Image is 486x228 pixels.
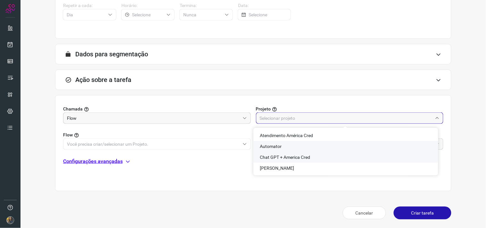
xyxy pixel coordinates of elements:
[256,106,271,112] span: Projeto
[238,2,291,9] label: Data:
[67,139,240,150] input: Você precisa criar/selecionar um Projeto.
[260,133,313,138] span: Atendimento América Cred
[5,4,15,13] img: Logo
[249,9,287,20] input: Selecione
[121,2,175,9] label: Horário:
[63,106,83,112] span: Chamada
[180,2,233,9] label: Termina:
[6,216,14,224] img: 7a73bbd33957484e769acd1c40d0590e.JPG
[183,9,222,20] input: Selecione
[63,158,123,165] p: Configurações avançadas
[260,113,433,124] input: Selecionar projeto
[63,132,73,138] span: Flow
[343,207,386,219] button: Cancelar
[75,76,131,84] h3: Ação sobre a tarefa
[260,166,294,171] span: [PERSON_NAME]
[260,144,282,149] span: Automator
[63,2,116,9] label: Repetir a cada:
[394,207,451,219] button: Criar tarefa
[67,113,240,124] input: Selecionar projeto
[67,9,105,20] input: Selecione
[75,50,148,58] h3: Dados para segmentação
[260,155,310,160] span: Chat GPT + America Cred
[132,9,164,20] input: Selecione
